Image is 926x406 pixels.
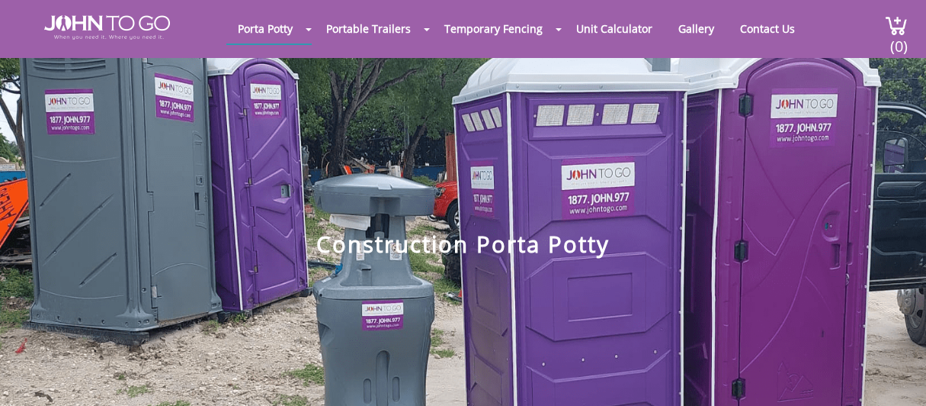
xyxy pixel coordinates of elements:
[226,14,304,43] a: Porta Potty
[433,14,554,43] a: Temporary Fencing
[44,15,170,40] img: JOHN to go
[865,345,926,406] button: Live Chat
[889,24,908,56] span: (0)
[315,14,422,43] a: Portable Trailers
[729,14,806,43] a: Contact Us
[565,14,664,43] a: Unit Calculator
[885,15,908,36] img: cart a
[667,14,726,43] a: Gallery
